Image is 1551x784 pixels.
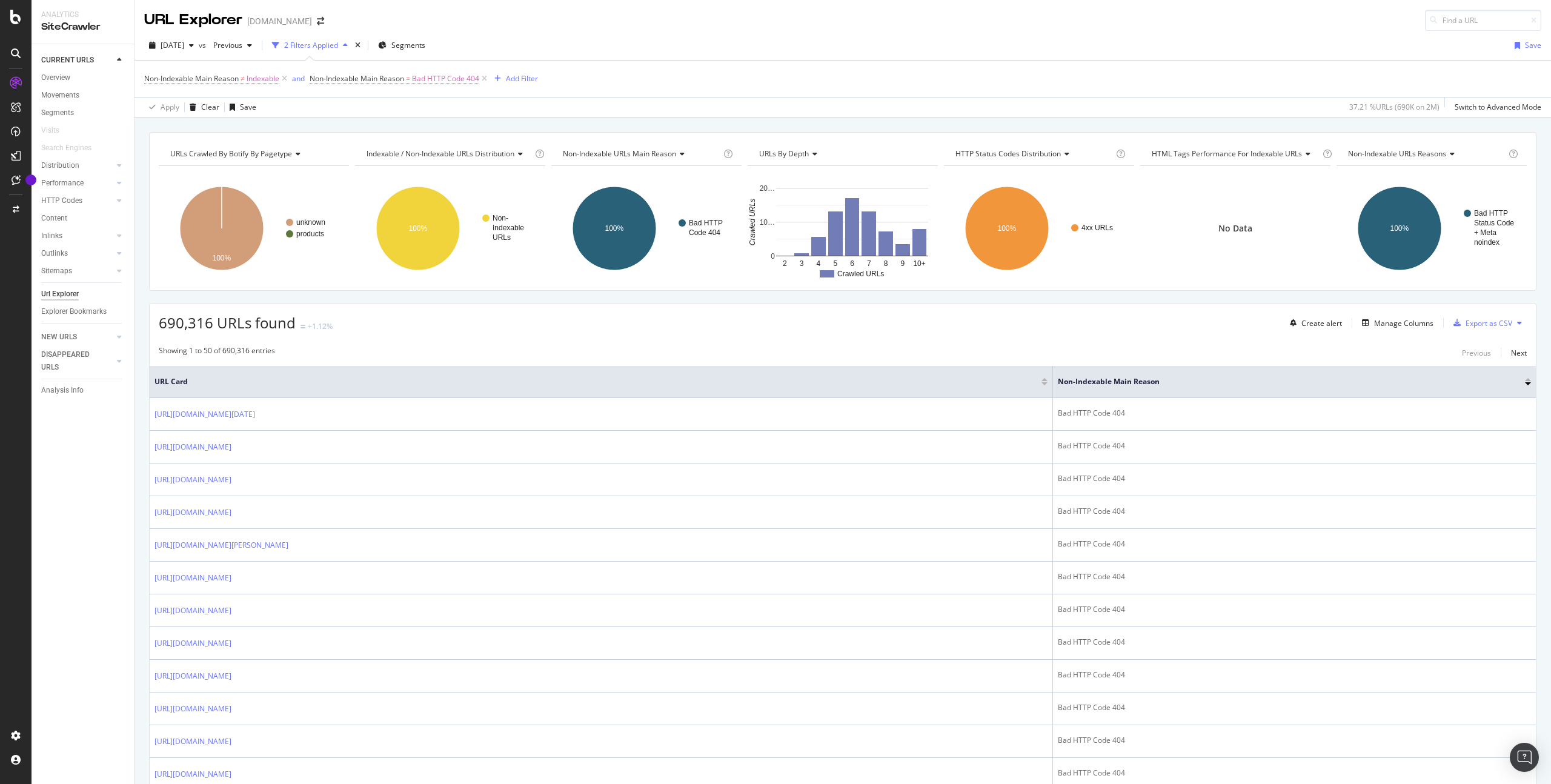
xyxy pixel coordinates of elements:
text: Bad HTTP [689,219,723,227]
div: Outlinks [41,247,68,260]
a: Sitemaps [41,265,113,277]
a: [URL][DOMAIN_NAME][PERSON_NAME] [154,539,288,551]
a: [URL][DOMAIN_NAME][DATE] [154,408,255,420]
div: Content [41,212,67,225]
div: Create alert [1301,318,1342,328]
text: + Meta [1474,228,1496,237]
text: Status Code [1474,219,1514,227]
text: 4xx URLs [1081,224,1113,232]
span: Bad HTTP Code 404 [412,70,479,87]
button: Next [1511,345,1527,360]
span: ≠ [241,73,245,84]
button: Switch to Advanced Mode [1450,98,1541,117]
h4: URLs Crawled By Botify By pagetype [168,144,338,164]
div: Bad HTTP Code 404 [1058,440,1531,451]
div: Analysis Info [41,384,84,397]
button: 2 Filters Applied [267,36,353,55]
div: Clear [201,102,219,112]
text: 100% [605,224,623,233]
a: Movements [41,89,125,102]
div: +1.12% [308,321,333,331]
div: Analytics [41,10,124,20]
div: SiteCrawler [41,20,124,34]
div: Tooltip anchor [25,174,36,185]
a: [URL][DOMAIN_NAME] [154,703,231,715]
span: vs [199,40,208,50]
span: Non-Indexable Main Reason [144,73,239,84]
div: A chart. [748,176,938,281]
a: [URL][DOMAIN_NAME] [154,507,231,519]
button: Export as CSV [1449,313,1512,333]
div: Next [1511,348,1527,358]
a: Visits [41,124,71,137]
h4: HTML Tags Performance for Indexable URLs [1149,144,1320,164]
div: URL Explorer [144,10,242,30]
div: [DOMAIN_NAME] [247,15,312,27]
button: Previous [1462,345,1491,360]
div: Distribution [41,159,79,172]
div: Switch to Advanced Mode [1455,102,1541,112]
text: 0 [771,252,775,261]
div: Explorer Bookmarks [41,305,107,318]
div: and [292,73,305,84]
div: NEW URLS [41,331,77,344]
button: [DATE] [144,36,199,55]
text: Non- [493,214,508,222]
div: HTTP Codes [41,194,82,207]
div: Bad HTTP Code 404 [1058,735,1531,746]
button: Manage Columns [1357,316,1433,330]
button: and [292,73,305,84]
text: 100% [1390,224,1409,233]
text: URLs [493,233,511,242]
text: Code 404 [689,228,720,237]
text: Crawled URLs [748,199,757,245]
a: [URL][DOMAIN_NAME] [154,572,231,584]
a: [URL][DOMAIN_NAME] [154,441,231,453]
a: HTTP Codes [41,194,113,207]
text: 2 [783,259,787,268]
span: 2025 Sep. 11th [161,40,184,50]
div: A chart. [159,176,349,281]
span: 690,316 URLs found [159,313,296,333]
span: Non-Indexable URLs Main Reason [563,148,676,159]
div: Bad HTTP Code 404 [1058,539,1531,550]
text: 100% [408,224,427,233]
a: Search Engines [41,142,104,154]
div: Performance [41,177,84,190]
a: Outlinks [41,247,113,260]
div: CURRENT URLS [41,54,94,67]
img: Equal [301,325,305,328]
div: Sitemaps [41,265,72,277]
button: Save [225,98,256,117]
text: 4 [817,259,821,268]
div: Bad HTTP Code 404 [1058,408,1531,419]
div: Segments [41,107,74,119]
text: unknown [296,218,325,227]
text: Indexable [493,224,524,232]
h4: Non-Indexable URLs Main Reason [560,144,721,164]
div: 2 Filters Applied [284,40,338,50]
button: Create alert [1285,313,1342,333]
a: [URL][DOMAIN_NAME] [154,736,231,748]
a: [URL][DOMAIN_NAME] [154,605,231,617]
a: [URL][DOMAIN_NAME] [154,768,231,780]
div: 37.21 % URLs ( 690K on 2M ) [1349,102,1440,112]
h4: URLs by Depth [757,144,927,164]
svg: A chart. [355,176,545,281]
span: Non-Indexable URLs Reasons [1348,148,1446,159]
a: DISAPPEARED URLS [41,348,113,374]
span: Non-Indexable Main Reason [310,73,404,84]
div: Overview [41,71,70,84]
div: A chart. [1337,176,1527,281]
span: Indexable / Non-Indexable URLs distribution [367,148,514,159]
text: 100% [997,224,1016,233]
button: Segments [373,36,430,55]
div: Inlinks [41,230,62,242]
div: Bad HTTP Code 404 [1058,473,1531,484]
svg: A chart. [944,176,1134,281]
div: Manage Columns [1374,318,1433,328]
span: URL Card [154,376,1038,387]
svg: A chart. [551,176,742,281]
